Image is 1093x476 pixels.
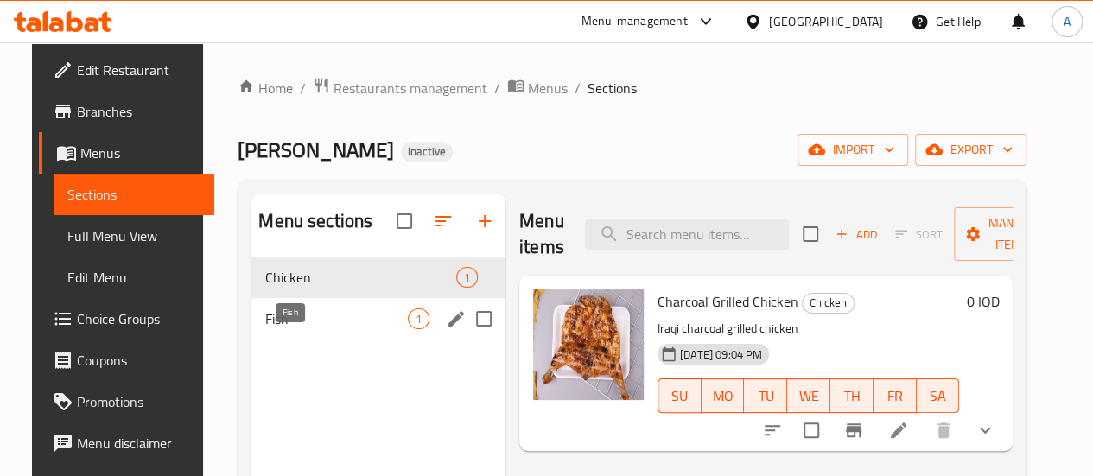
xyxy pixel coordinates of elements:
li: / [575,78,581,98]
a: Edit Menu [54,257,214,298]
span: Promotions [77,391,200,412]
span: Chicken [265,267,456,288]
button: delete [923,409,964,451]
span: Chicken [803,293,854,313]
nav: breadcrumb [238,77,1026,99]
span: TU [751,384,780,409]
nav: Menu sections [251,250,505,346]
a: Sections [54,174,214,215]
span: SA [924,384,953,409]
span: A [1064,12,1071,31]
span: Add item [829,221,884,248]
a: Menus [507,77,568,99]
div: items [408,308,429,329]
span: Menus [528,78,568,98]
div: items [456,267,478,288]
h2: Menu items [519,208,564,260]
button: SU [658,378,702,413]
a: Menu disclaimer [39,422,214,464]
span: import [811,139,894,161]
span: Coupons [77,350,200,371]
a: Edit menu item [888,420,909,441]
span: Fish [265,308,408,329]
a: Full Menu View [54,215,214,257]
a: Coupons [39,340,214,381]
span: Restaurants management [334,78,487,98]
button: FR [874,378,917,413]
div: [GEOGRAPHIC_DATA] [769,12,883,31]
span: export [929,139,1013,161]
span: Select section first [884,221,954,248]
a: Menus [39,132,214,174]
div: Chicken [802,293,855,314]
div: Menu-management [581,11,688,32]
span: Add [833,225,880,244]
p: Iraqi charcoal grilled chicken [658,318,959,340]
span: Full Menu View [67,225,200,246]
span: Sections [67,184,200,205]
button: TU [744,378,787,413]
span: Choice Groups [77,308,200,329]
a: Edit Restaurant [39,49,214,91]
span: SU [665,384,695,409]
a: Home [238,78,293,98]
li: / [494,78,500,98]
span: Select to update [793,412,829,448]
span: [PERSON_NAME] [238,130,394,169]
span: Manage items [968,213,1056,256]
button: Add [829,221,884,248]
span: Branches [77,101,200,122]
button: TH [830,378,874,413]
button: WE [787,378,830,413]
button: Branch-specific-item [833,409,874,451]
h6: 0 IQD [966,289,999,314]
div: Chicken1 [251,257,505,298]
img: Charcoal Grilled Chicken [533,289,644,400]
span: Select section [792,216,829,252]
button: export [915,134,1026,166]
span: MO [709,384,738,409]
span: WE [794,384,823,409]
span: 1 [457,270,477,286]
span: Charcoal Grilled Chicken [658,289,798,314]
button: import [798,134,908,166]
span: [DATE] 09:04 PM [673,346,769,363]
span: Menu disclaimer [77,433,200,454]
a: Branches [39,91,214,132]
span: Sort sections [423,200,464,242]
a: Promotions [39,381,214,422]
span: 1 [409,311,429,327]
span: Edit Restaurant [77,60,200,80]
button: Manage items [954,207,1070,261]
input: search [585,219,789,250]
span: Edit Menu [67,267,200,288]
div: Fish1edit [251,298,505,340]
span: TH [837,384,867,409]
button: MO [702,378,745,413]
h2: Menu sections [258,208,372,234]
span: Sections [588,78,637,98]
svg: Show Choices [975,420,995,441]
li: / [300,78,306,98]
span: Menus [80,143,200,163]
a: Choice Groups [39,298,214,340]
button: SA [917,378,960,413]
button: show more [964,409,1006,451]
button: sort-choices [752,409,793,451]
div: Inactive [401,142,453,162]
button: Add section [464,200,505,242]
span: Inactive [401,144,453,159]
button: edit [443,306,469,332]
span: Select all sections [386,203,423,239]
a: Restaurants management [313,77,487,99]
span: FR [880,384,910,409]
